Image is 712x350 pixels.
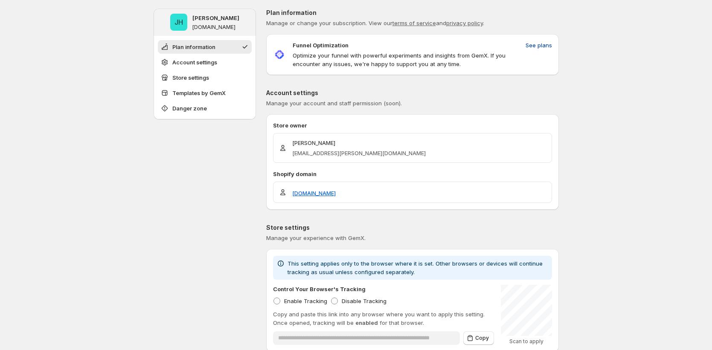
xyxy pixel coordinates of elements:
p: [PERSON_NAME] [292,139,426,147]
span: Copy [475,335,489,341]
button: Templates by GemX [158,86,252,100]
span: Manage or change your subscription. View our and . [266,20,484,26]
text: JH [174,18,183,26]
p: Scan to apply [501,338,552,345]
button: Store settings [158,71,252,84]
p: Account settings [266,89,559,97]
span: Danger zone [172,104,207,113]
span: Manage your account and staff permission (soon). [266,100,402,107]
button: See plans [520,38,557,52]
p: Plan information [266,9,559,17]
p: Shopify domain [273,170,552,178]
button: Plan information [158,40,252,54]
p: Store settings [266,223,559,232]
a: terms of service [392,20,436,26]
p: Copy and paste this link into any browser where you want to apply this setting. Once opened, trac... [273,310,494,327]
p: Funnel Optimization [293,41,349,49]
p: Store owner [273,121,552,130]
button: Danger zone [158,101,252,115]
span: enabled [355,319,378,326]
span: Templates by GemX [172,89,226,97]
p: Optimize your funnel with powerful experiments and insights from GemX. If you encounter any issue... [293,51,522,68]
p: [DOMAIN_NAME] [192,24,235,31]
span: Store settings [172,73,209,82]
span: Enable Tracking [284,298,327,304]
button: Copy [463,331,494,345]
span: Disable Tracking [342,298,387,304]
span: Plan information [172,43,215,51]
span: This setting applies only to the browser where it is set. Other browsers or devices will continue... [288,260,543,275]
p: Control Your Browser's Tracking [273,285,366,293]
span: Manage your experience with GemX. [266,234,366,241]
span: Jena Hoang [170,14,187,31]
span: See plans [526,41,552,49]
img: Funnel Optimization [273,48,286,61]
p: [PERSON_NAME] [192,14,239,22]
span: Account settings [172,58,217,67]
button: Account settings [158,55,252,69]
p: [EMAIL_ADDRESS][PERSON_NAME][DOMAIN_NAME] [292,149,426,157]
a: privacy policy [446,20,483,26]
a: [DOMAIN_NAME] [292,189,336,197]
